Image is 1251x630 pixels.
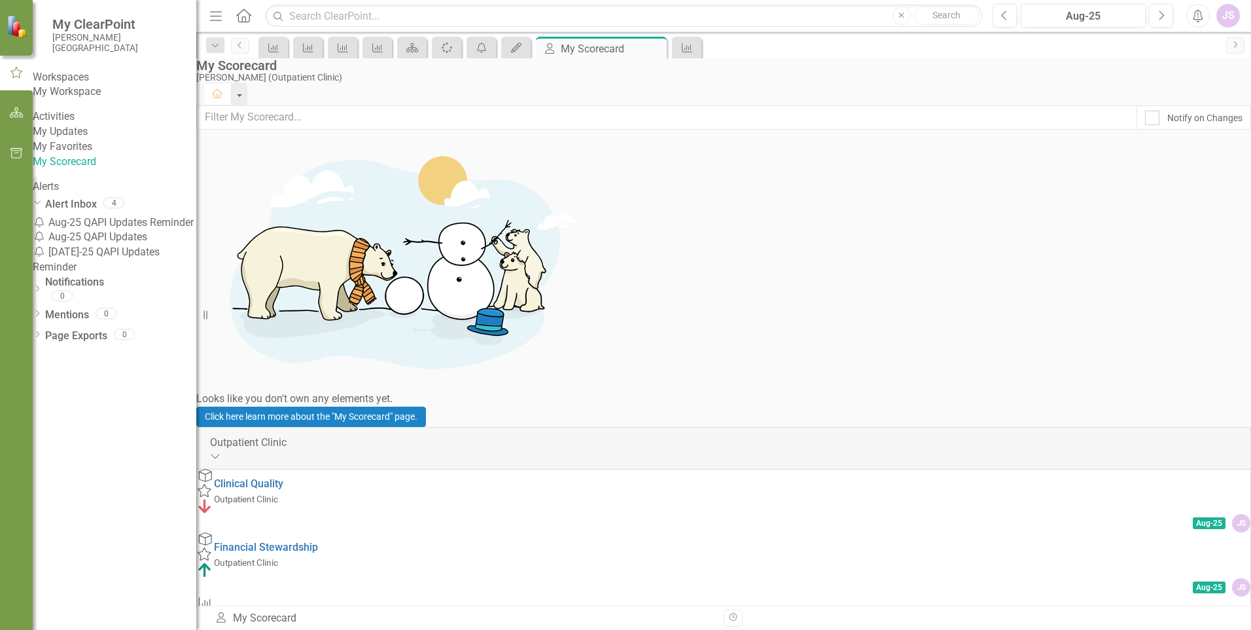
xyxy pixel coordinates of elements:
div: [DATE]-25 QAPI Updates Reminder [33,245,196,275]
div: 0 [96,308,116,320]
a: Financial Stewardship [214,541,318,553]
a: My Updates [33,124,196,139]
a: Mentions [45,308,89,323]
div: JS [1232,578,1250,597]
button: JS [1216,4,1240,28]
small: Outpatient Clinic [214,557,278,568]
input: Filter My Scorecard... [196,105,1137,130]
div: Alerts [33,179,196,195]
small: Outpatient Clinic [214,494,278,504]
div: Outpatient Clinic [210,435,1237,451]
div: Aug-25 [1025,9,1141,24]
div: 0 [114,329,135,341]
span: My ClearPoint [52,16,183,32]
div: My Scorecard [561,41,663,57]
small: [PERSON_NAME][GEOGRAPHIC_DATA] [52,32,183,54]
a: Click here learn more about the "My Scorecard" page. [196,407,426,427]
a: [MEDICAL_DATA] Associated [MEDICAL_DATA] [214,605,432,618]
div: [PERSON_NAME] (Outpatient Clinic) [196,73,1244,83]
span: Search [932,10,960,20]
a: Clinical Quality [214,477,283,490]
div: Notify on Changes [1167,111,1242,124]
img: Getting started [196,130,589,392]
a: Page Exports [45,329,107,344]
span: Aug-25 [1193,517,1225,529]
div: Aug-25 QAPI Updates Reminder [33,215,196,231]
button: Search [914,7,979,25]
a: Alert Inbox [45,197,97,212]
div: 0 [52,290,73,301]
div: Workspaces [33,70,196,85]
div: Activities [33,109,196,124]
div: Looks like you don't own any elements yet. [196,392,1251,407]
a: Notifications [45,275,196,290]
div: JS [1232,514,1250,532]
div: 4 [103,198,124,209]
input: Search ClearPoint... [265,5,983,28]
div: My Scorecard [196,58,1244,73]
a: My Scorecard [33,155,196,170]
button: Aug-25 [1021,4,1146,28]
a: My Favorites [33,139,196,155]
div: Aug-25 QAPI Updates [33,230,196,245]
a: My Workspace [33,84,196,100]
div: My Scorecard [215,611,714,626]
img: ClearPoint Strategy [7,14,29,37]
span: Aug-25 [1193,582,1225,593]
